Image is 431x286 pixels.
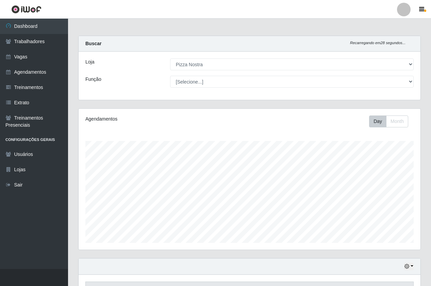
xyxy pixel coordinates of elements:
[386,115,408,127] button: Month
[11,5,42,14] img: CoreUI Logo
[350,41,405,45] i: Recarregando em 28 segundos...
[369,115,386,127] button: Day
[85,58,94,66] label: Loja
[85,115,216,123] div: Agendamentos
[369,115,414,127] div: Toolbar with button groups
[85,76,101,83] label: Função
[369,115,408,127] div: First group
[85,41,101,46] strong: Buscar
